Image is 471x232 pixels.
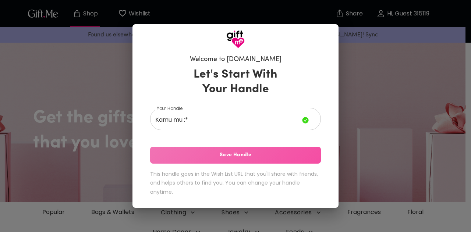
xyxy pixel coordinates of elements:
[150,147,321,164] button: Save Handle
[226,30,245,49] img: GiftMe Logo
[150,151,321,159] span: Save Handle
[150,110,302,130] input: Your Handle
[190,55,281,64] h6: Welcome to [DOMAIN_NAME]
[150,169,321,197] h6: This handle goes in the Wish List URL that you'll share with friends, and helps others to find yo...
[184,67,287,97] h3: Let's Start With Your Handle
